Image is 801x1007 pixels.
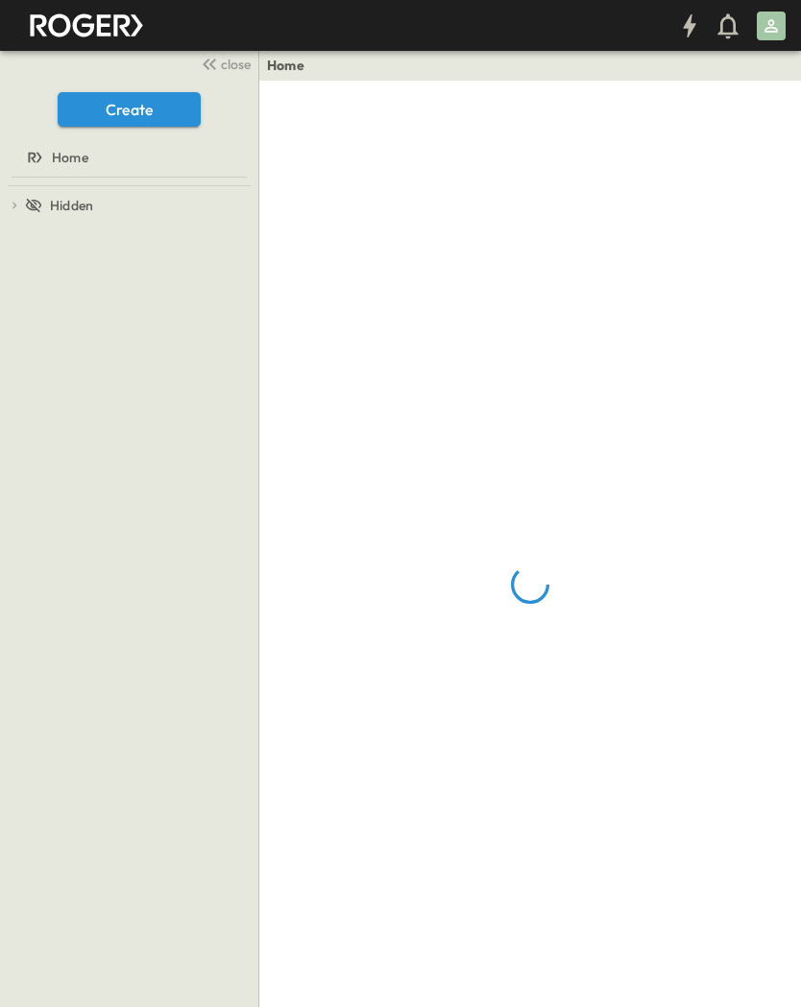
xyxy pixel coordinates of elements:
span: close [221,55,251,74]
span: Home [52,148,88,167]
button: Create [58,92,201,127]
span: Hidden [50,196,93,215]
nav: breadcrumbs [267,56,316,75]
a: Home [4,144,251,171]
button: close [193,50,255,77]
a: Home [267,56,304,75]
